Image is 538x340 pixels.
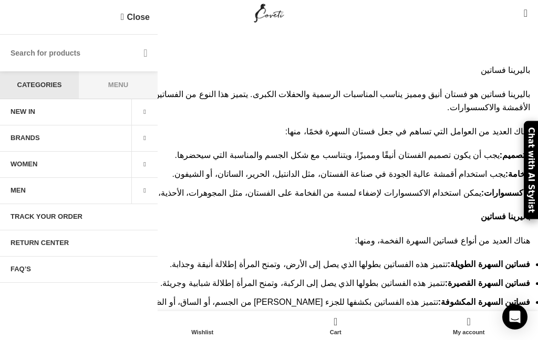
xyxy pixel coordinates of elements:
li: تتميز هذه الفساتين بطولها الذي يصل إلى الركبة، وتمنح المرأة إطلالة شبابية وجريئة. [17,277,530,290]
strong: الاكسسوارات: [481,188,530,197]
span: FAQ’s [11,265,31,273]
p: هناك العديد من العوامل التي تساهم في جعل فستان السهرة فخمًا، منها: [8,125,530,139]
span: 0 [524,5,532,13]
span: Track your order [11,212,82,221]
span: NEW IN [11,108,35,116]
div: My wishlist [136,314,270,337]
li: يمكن استخدام الاكسسوارات لإضفاء لمسة من الفخامة على الفستان، مثل المجوهرات، الأحذية، أو الحقائب. [17,186,530,200]
p: باليرينا فساتين [8,63,530,77]
strong: التصميم: [500,151,530,160]
div: My Wishlist [508,3,519,24]
div: My cart [269,314,402,337]
span: My account [408,329,531,336]
li: يجب استخدام أقمشة عالية الجودة في صناعة الفستان، مثل الدانتيل، الحرير، الساتان، أو الشيفون. [17,167,530,181]
span: 0 [334,314,342,322]
p: هناك العديد من أنواع فساتين السهرة الفخمة، ومنها: [8,234,530,248]
a: My account [402,314,536,337]
div: Open Intercom Messenger [502,304,527,330]
span: Return Center [11,239,69,247]
span: MEN [11,186,26,195]
span: Cart [274,329,397,336]
strong: باليرينا فساتين [481,212,530,221]
li: يجب أن يكون تصميم الفستان أنيقًا ومميزًا، ويتناسب مع شكل الجسم والمناسبة التي سيحضرها. [17,148,530,162]
strong: فساتين السهرة المكشوفة: [438,297,530,306]
a: Menu [79,71,158,99]
a: Wishlist [136,314,270,337]
strong: الخامة: [505,169,530,178]
a: 0 [519,3,533,24]
a: Close [121,10,150,24]
strong: فساتين السهرة القصيرة: [445,279,530,288]
span: Wishlist [141,329,264,336]
span: WOMEN [11,160,37,168]
li: تتميز هذه الفساتين بطولها الذي يصل إلى الأرض، وتمنح المرأة إطلالة أنيقة وجذابة. [17,258,530,271]
strong: فساتين السهرة الطويلة: [448,260,530,269]
li: تتميز هذه الفساتين بكشفها للجزء [PERSON_NAME] من الجسم، أو الساق، أو الظهر. [17,295,530,309]
a: 0 Cart [269,314,402,337]
span: BRANDS [11,134,40,142]
a: Site logo [252,8,287,17]
p: باليرينا فساتين هو فستان أنيق ومميز يناسب المناسبات الرسمية والحفلات الكبرى. يتميز هذا النوع من ا... [8,88,530,114]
